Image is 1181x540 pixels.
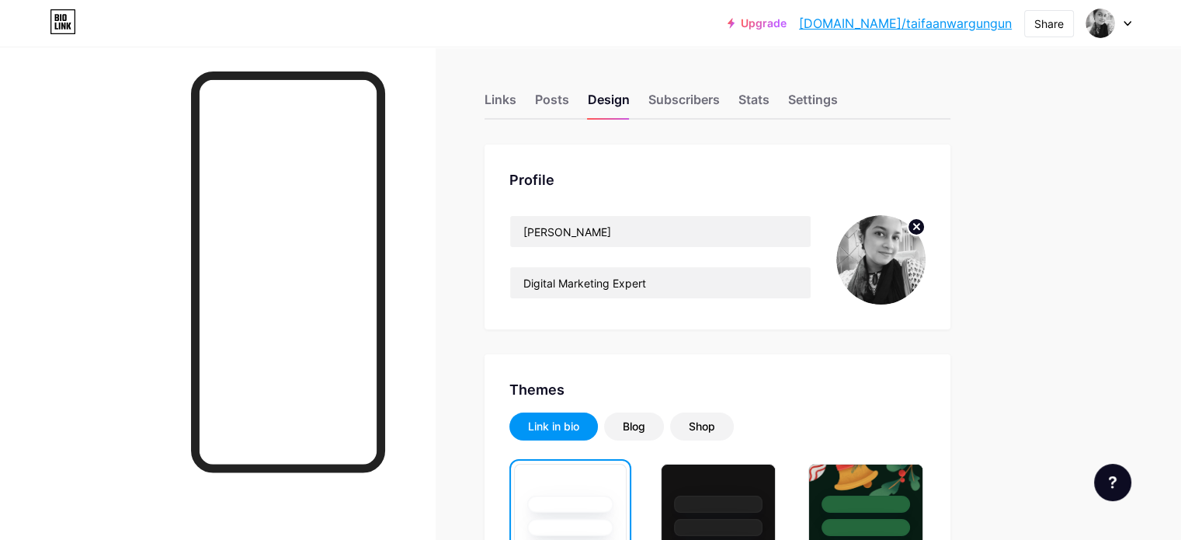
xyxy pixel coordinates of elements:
[510,267,811,298] input: Bio
[528,419,579,434] div: Link in bio
[738,90,769,118] div: Stats
[509,379,926,400] div: Themes
[836,215,926,305] img: taifaanwargungun
[510,216,811,247] input: Name
[728,17,787,30] a: Upgrade
[623,419,645,434] div: Blog
[799,14,1012,33] a: [DOMAIN_NAME]/taifaanwargungun
[509,169,926,190] div: Profile
[1085,9,1115,38] img: taifaanwargungun
[689,419,715,434] div: Shop
[1034,16,1064,32] div: Share
[788,90,838,118] div: Settings
[648,90,720,118] div: Subscribers
[588,90,630,118] div: Design
[485,90,516,118] div: Links
[535,90,569,118] div: Posts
